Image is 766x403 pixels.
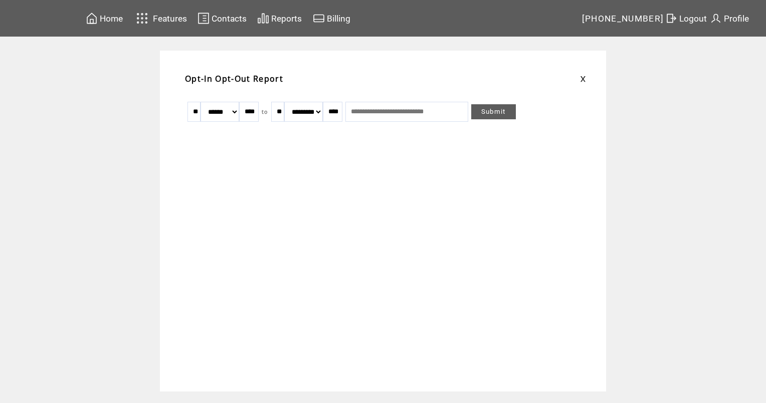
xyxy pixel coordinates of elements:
span: [PHONE_NUMBER] [582,14,664,24]
span: Contacts [212,14,247,24]
span: Reports [271,14,302,24]
a: Profile [708,11,750,26]
span: Logout [679,14,707,24]
img: exit.svg [665,12,677,25]
a: Contacts [196,11,248,26]
a: Features [132,9,188,28]
span: Features [153,14,187,24]
a: Submit [471,104,516,119]
span: Profile [724,14,749,24]
a: Logout [664,11,708,26]
span: Billing [327,14,350,24]
img: chart.svg [257,12,269,25]
a: Reports [256,11,303,26]
img: contacts.svg [198,12,210,25]
a: Home [84,11,124,26]
img: profile.svg [710,12,722,25]
img: creidtcard.svg [313,12,325,25]
a: Billing [311,11,352,26]
span: Opt-In Opt-Out Report [185,73,283,84]
span: to [262,108,268,115]
span: Home [100,14,123,24]
img: home.svg [86,12,98,25]
img: features.svg [133,10,151,27]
